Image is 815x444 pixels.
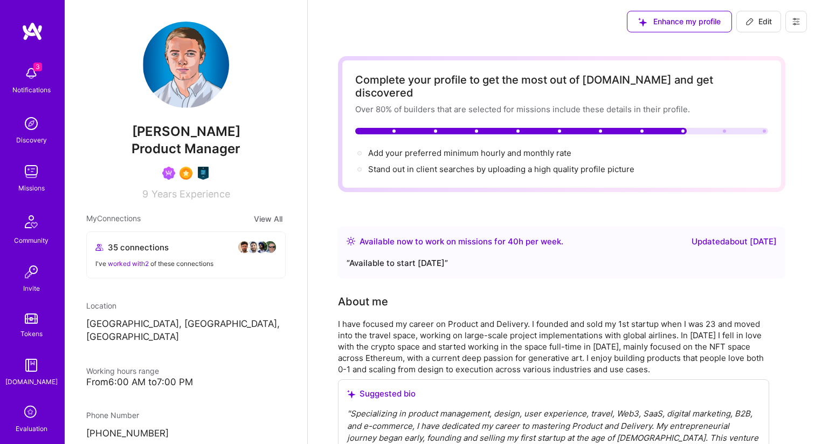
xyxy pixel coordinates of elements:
[86,231,286,278] button: 35 connectionsavataravataravataravatarI've worked with2 of these connections
[736,11,781,32] button: Edit
[638,18,647,26] i: icon SuggestedTeams
[12,84,51,95] div: Notifications
[179,167,192,180] img: SelectionTeam
[162,167,175,180] img: Been on Mission
[347,390,355,398] i: icon SuggestedTeams
[86,366,159,375] span: Working hours range
[108,259,149,268] span: worked with 2
[18,182,45,194] div: Missions
[18,209,44,235] img: Community
[355,73,768,99] div: Complete your profile to get the most out of [DOMAIN_NAME] and get discovered
[86,300,286,311] div: Location
[20,328,43,339] div: Tokens
[255,241,268,254] img: avatar
[23,283,40,294] div: Invite
[21,402,42,423] i: icon SelectionTeam
[20,113,42,134] img: discovery
[86,427,286,440] p: [PHONE_NUMBER]
[95,258,277,269] div: I've of these connections
[16,423,47,434] div: Evaluation
[86,377,286,388] div: From 6:00 AM to 7:00 PM
[238,241,251,254] img: avatar
[338,318,769,375] div: I have focused my career on Product and Delivery. I founded and sold my 1st startup when I was 23...
[86,124,286,140] span: [PERSON_NAME]
[197,167,210,180] img: Product Guild
[20,261,42,283] img: Invite
[264,241,277,254] img: avatar
[347,257,777,270] div: “ Available to start [DATE] ”
[86,411,139,420] span: Phone Number
[347,388,760,399] div: Suggested bio
[14,235,49,246] div: Community
[142,188,148,200] span: 9
[360,235,563,248] div: Available now to work on missions for h per week .
[638,16,721,27] span: Enhance my profile
[20,161,42,182] img: teamwork
[347,237,355,245] img: Availability
[108,242,169,253] span: 35 connections
[338,293,388,310] div: About me
[5,376,58,387] div: [DOMAIN_NAME]
[16,134,47,146] div: Discovery
[86,318,286,344] p: [GEOGRAPHIC_DATA], [GEOGRAPHIC_DATA], [GEOGRAPHIC_DATA]
[368,148,571,158] span: Add your preferred minimum hourly and monthly rate
[143,22,229,108] img: User Avatar
[627,11,732,32] button: Enhance my profile
[251,213,286,225] button: View All
[20,63,42,84] img: bell
[33,63,42,71] span: 3
[132,141,240,156] span: Product Manager
[355,104,768,115] div: Over 80% of builders that are selected for missions include these details in their profile.
[692,235,777,248] div: Updated about [DATE]
[246,241,259,254] img: avatar
[95,243,103,251] i: icon Collaborator
[508,236,519,247] span: 40
[25,313,38,324] img: tokens
[745,16,772,27] span: Edit
[86,213,141,225] span: My Connections
[151,188,230,200] span: Years Experience
[20,354,42,376] img: guide book
[368,163,634,175] div: Stand out in client searches by uploading a high quality profile picture
[22,22,43,41] img: logo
